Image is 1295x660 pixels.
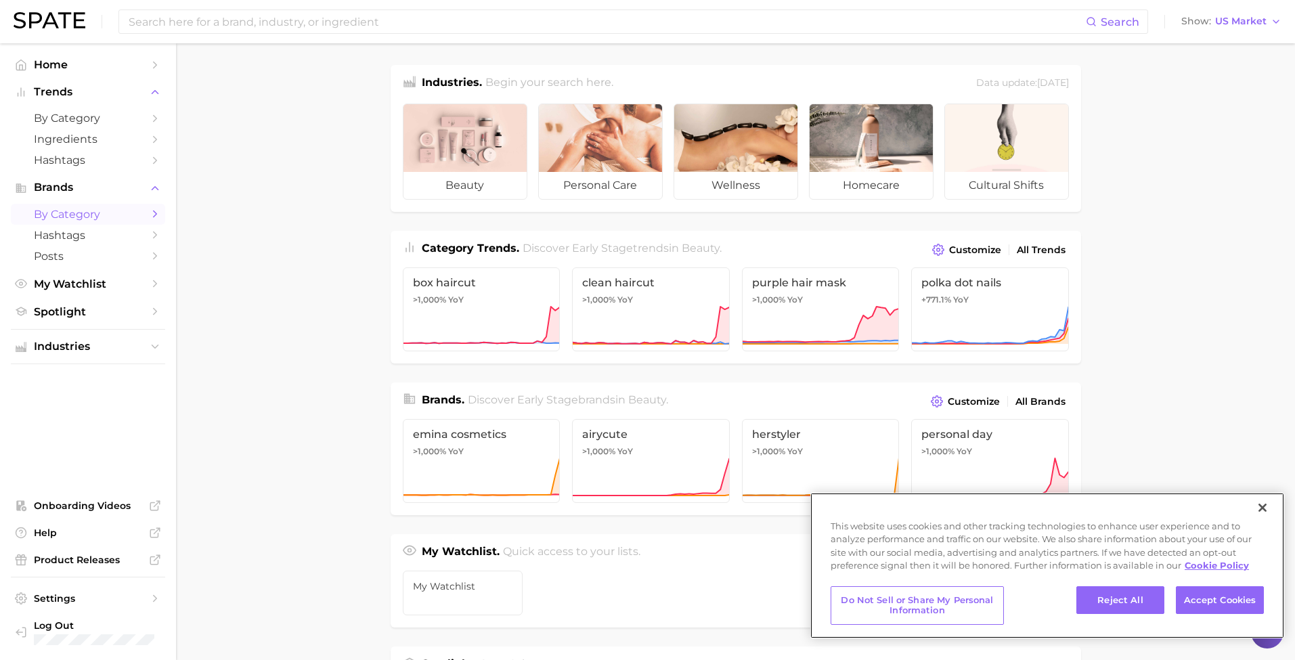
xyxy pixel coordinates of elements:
[1176,586,1264,615] button: Accept Cookies
[403,267,561,351] a: box haircut>1,000% YoY
[810,172,933,199] span: homecare
[127,10,1086,33] input: Search here for a brand, industry, or ingredient
[14,12,85,28] img: SPATE
[927,392,1003,411] button: Customize
[539,172,662,199] span: personal care
[953,294,969,305] span: YoY
[422,544,500,563] h1: My Watchlist.
[787,446,803,457] span: YoY
[752,446,785,456] span: >1,000%
[674,172,797,199] span: wellness
[34,619,154,632] span: Log Out
[34,154,142,167] span: Hashtags
[617,446,633,457] span: YoY
[34,133,142,146] span: Ingredients
[945,172,1068,199] span: cultural shifts
[1178,13,1285,30] button: ShowUS Market
[1215,18,1267,25] span: US Market
[403,571,523,615] a: My Watchlist
[11,82,165,102] button: Trends
[34,58,142,71] span: Home
[413,294,446,305] span: >1,000%
[422,242,519,255] span: Category Trends .
[11,54,165,75] a: Home
[1181,18,1211,25] span: Show
[1013,241,1069,259] a: All Trends
[944,104,1069,200] a: cultural shifts
[403,104,527,200] a: beauty
[34,208,142,221] span: by Category
[413,446,446,456] span: >1,000%
[34,229,142,242] span: Hashtags
[921,428,1059,441] span: personal day
[787,294,803,305] span: YoY
[403,172,527,199] span: beauty
[752,428,890,441] span: herstyler
[831,586,1004,625] button: Do Not Sell or Share My Personal Information, Opens the preference center dialog
[34,86,142,98] span: Trends
[1185,560,1249,571] a: More information about your privacy, opens in a new tab
[742,267,900,351] a: purple hair mask>1,000% YoY
[617,294,633,305] span: YoY
[11,523,165,543] a: Help
[485,74,613,93] h2: Begin your search here.
[911,419,1069,503] a: personal day>1,000% YoY
[921,294,951,305] span: +771.1%
[11,301,165,322] a: Spotlight
[11,588,165,609] a: Settings
[413,581,513,592] span: My Watchlist
[582,428,720,441] span: airycute
[34,554,142,566] span: Product Releases
[582,294,615,305] span: >1,000%
[572,267,730,351] a: clean haircut>1,000% YoY
[948,396,1000,408] span: Customize
[582,446,615,456] span: >1,000%
[810,520,1284,579] div: This website uses cookies and other tracking technologies to enhance user experience and to analy...
[752,294,785,305] span: >1,000%
[929,240,1004,259] button: Customize
[674,104,798,200] a: wellness
[538,104,663,200] a: personal care
[1017,244,1066,256] span: All Trends
[810,493,1284,638] div: Privacy
[11,336,165,357] button: Industries
[11,550,165,570] a: Product Releases
[11,177,165,198] button: Brands
[34,592,142,604] span: Settings
[742,419,900,503] a: herstyler>1,000% YoY
[34,340,142,353] span: Industries
[34,250,142,263] span: Posts
[976,74,1069,93] div: Data update: [DATE]
[34,278,142,290] span: My Watchlist
[921,446,954,456] span: >1,000%
[11,225,165,246] a: Hashtags
[34,181,142,194] span: Brands
[413,428,550,441] span: emina cosmetics
[34,112,142,125] span: by Category
[949,244,1001,256] span: Customize
[752,276,890,289] span: purple hair mask
[34,500,142,512] span: Onboarding Videos
[11,496,165,516] a: Onboarding Videos
[34,527,142,539] span: Help
[11,108,165,129] a: by Category
[1248,493,1277,523] button: Close
[911,267,1069,351] a: polka dot nails+771.1% YoY
[503,544,640,563] h2: Quick access to your lists.
[11,246,165,267] a: Posts
[468,393,668,406] span: Discover Early Stage brands in .
[11,129,165,150] a: Ingredients
[1012,393,1069,411] a: All Brands
[682,242,720,255] span: beauty
[582,276,720,289] span: clean haircut
[11,150,165,171] a: Hashtags
[11,204,165,225] a: by Category
[403,419,561,503] a: emina cosmetics>1,000% YoY
[448,446,464,457] span: YoY
[11,273,165,294] a: My Watchlist
[957,446,972,457] span: YoY
[1101,16,1139,28] span: Search
[1015,396,1066,408] span: All Brands
[422,393,464,406] span: Brands .
[413,276,550,289] span: box haircut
